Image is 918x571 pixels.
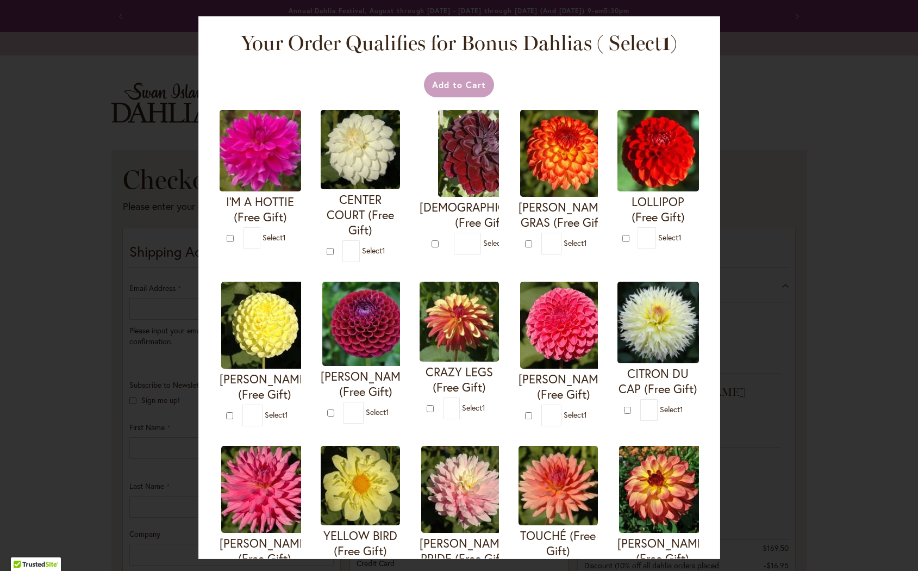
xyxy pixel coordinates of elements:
span: 1 [680,404,683,414]
img: TOUCHÉ (Free Gift) [519,446,598,525]
h4: [PERSON_NAME] (Free Gift) [617,536,708,566]
h4: CITRON DU CAP (Free Gift) [617,366,699,396]
h4: I'M A HOTTIE (Free Gift) [220,194,301,225]
span: Select [483,238,507,248]
h4: [PERSON_NAME] (Free Gift) [519,371,609,402]
img: LOLLIPOP (Free Gift) [617,110,699,191]
h4: [PERSON_NAME] GRAS (Free Gift) [519,200,609,230]
span: Select [263,232,286,243]
h2: Your Order Qualifies for Bonus Dahlias ( Select ) [231,30,688,56]
span: Select [564,238,587,248]
span: 1 [678,232,682,243]
span: 1 [584,409,587,420]
h4: YELLOW BIRD (Free Gift) [321,528,400,558]
img: HERBERT SMITH (Free Gift) [221,446,308,533]
span: 1 [382,245,385,256]
h4: CENTER COURT (Free Gift) [321,192,400,238]
img: YELLOW BIRD (Free Gift) [321,446,400,525]
span: 1 [584,238,587,248]
h4: [PERSON_NAME] (Free Gift) [220,371,310,402]
span: 1 [285,409,288,420]
img: CITRON DU CAP (Free Gift) [617,282,699,363]
span: Select [564,409,587,420]
span: Select [265,409,288,420]
img: MAI TAI (Free Gift) [619,446,706,533]
h4: [PERSON_NAME] PRIDE (Free Gift) [420,536,510,566]
h4: [PERSON_NAME] (Free Gift) [220,536,310,566]
span: Select [362,245,385,256]
span: Select [660,404,683,414]
span: Select [366,407,389,417]
iframe: Launch Accessibility Center [8,532,39,563]
h4: CRAZY LEGS (Free Gift) [420,364,499,395]
img: CRAZY LEGS (Free Gift) [420,282,499,362]
img: NETTIE (Free Gift) [221,282,308,369]
img: IVANETTI (Free Gift) [322,282,409,366]
img: MARDY GRAS (Free Gift) [520,110,607,197]
span: 1 [283,232,286,243]
h4: LOLLIPOP (Free Gift) [617,194,699,225]
span: 1 [386,407,389,417]
span: 1 [661,30,670,55]
span: Select [658,232,682,243]
img: I'M A HOTTIE (Free Gift) [220,110,301,191]
h4: TOUCHÉ (Free Gift) [519,528,598,558]
img: REBECCA LYNN (Free Gift) [520,282,607,369]
img: CENTER COURT (Free Gift) [321,110,400,189]
span: 1 [482,402,485,412]
img: CHILSON'S PRIDE (Free Gift) [421,446,508,533]
h4: [PERSON_NAME] (Free Gift) [321,369,411,399]
h4: [DEMOGRAPHIC_DATA] (Free Gift) [420,200,544,230]
span: Select [462,402,485,412]
img: VOODOO (Free Gift) [438,110,525,197]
